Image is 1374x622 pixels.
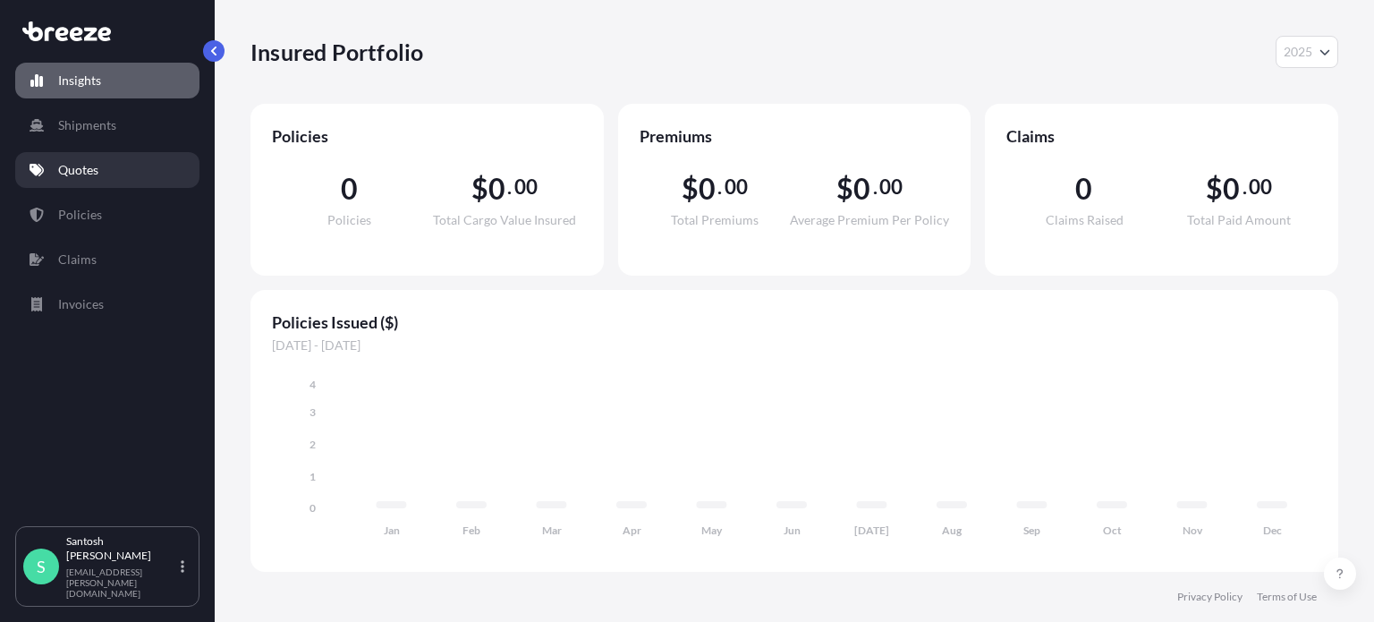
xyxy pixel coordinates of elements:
tspan: Oct [1103,524,1122,537]
p: Shipments [58,116,116,134]
span: Total Paid Amount [1187,214,1291,226]
span: Average Premium Per Policy [790,214,949,226]
tspan: Mar [542,524,562,537]
span: 00 [1249,180,1272,194]
tspan: 0 [310,501,316,515]
span: $ [836,175,853,203]
span: Claims Raised [1046,214,1124,226]
tspan: 4 [310,378,316,391]
a: Shipments [15,107,199,143]
span: 00 [514,180,538,194]
span: $ [682,175,699,203]
span: Policies [272,125,582,147]
span: . [873,180,878,194]
span: 0 [1223,175,1240,203]
tspan: Dec [1263,524,1282,537]
tspan: Jun [784,524,801,537]
span: Total Premiums [671,214,759,226]
span: $ [471,175,488,203]
tspan: 1 [310,470,316,483]
a: Policies [15,197,199,233]
tspan: Aug [942,524,963,537]
a: Invoices [15,286,199,322]
a: Terms of Use [1257,590,1317,604]
a: Quotes [15,152,199,188]
tspan: 2 [310,438,316,451]
button: Year Selector [1276,36,1338,68]
span: 2025 [1284,43,1312,61]
p: Santosh [PERSON_NAME] [66,534,177,563]
p: Insights [58,72,101,89]
a: Privacy Policy [1177,590,1243,604]
span: . [507,180,512,194]
span: Premiums [640,125,950,147]
tspan: May [701,524,723,537]
tspan: [DATE] [854,524,889,537]
span: [DATE] - [DATE] [272,337,1317,354]
span: Policies [327,214,371,226]
p: Invoices [58,295,104,313]
span: 0 [488,175,505,203]
span: 0 [341,175,358,203]
span: 0 [853,175,870,203]
p: Policies [58,206,102,224]
tspan: Nov [1183,524,1203,537]
span: . [717,180,722,194]
span: $ [1206,175,1223,203]
a: Claims [15,242,199,277]
span: Policies Issued ($) [272,311,1317,333]
span: 0 [699,175,716,203]
span: . [1243,180,1247,194]
a: Insights [15,63,199,98]
tspan: Sep [1023,524,1040,537]
span: Total Cargo Value Insured [433,214,576,226]
tspan: Jan [384,524,400,537]
span: S [37,558,46,575]
p: Claims [58,251,97,268]
p: Insured Portfolio [250,38,423,66]
span: 0 [1075,175,1092,203]
tspan: Feb [462,524,480,537]
tspan: 3 [310,405,316,419]
p: Quotes [58,161,98,179]
tspan: Apr [623,524,641,537]
span: 00 [879,180,903,194]
span: 00 [725,180,748,194]
p: [EMAIL_ADDRESS][PERSON_NAME][DOMAIN_NAME] [66,567,177,599]
span: Claims [1006,125,1317,147]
